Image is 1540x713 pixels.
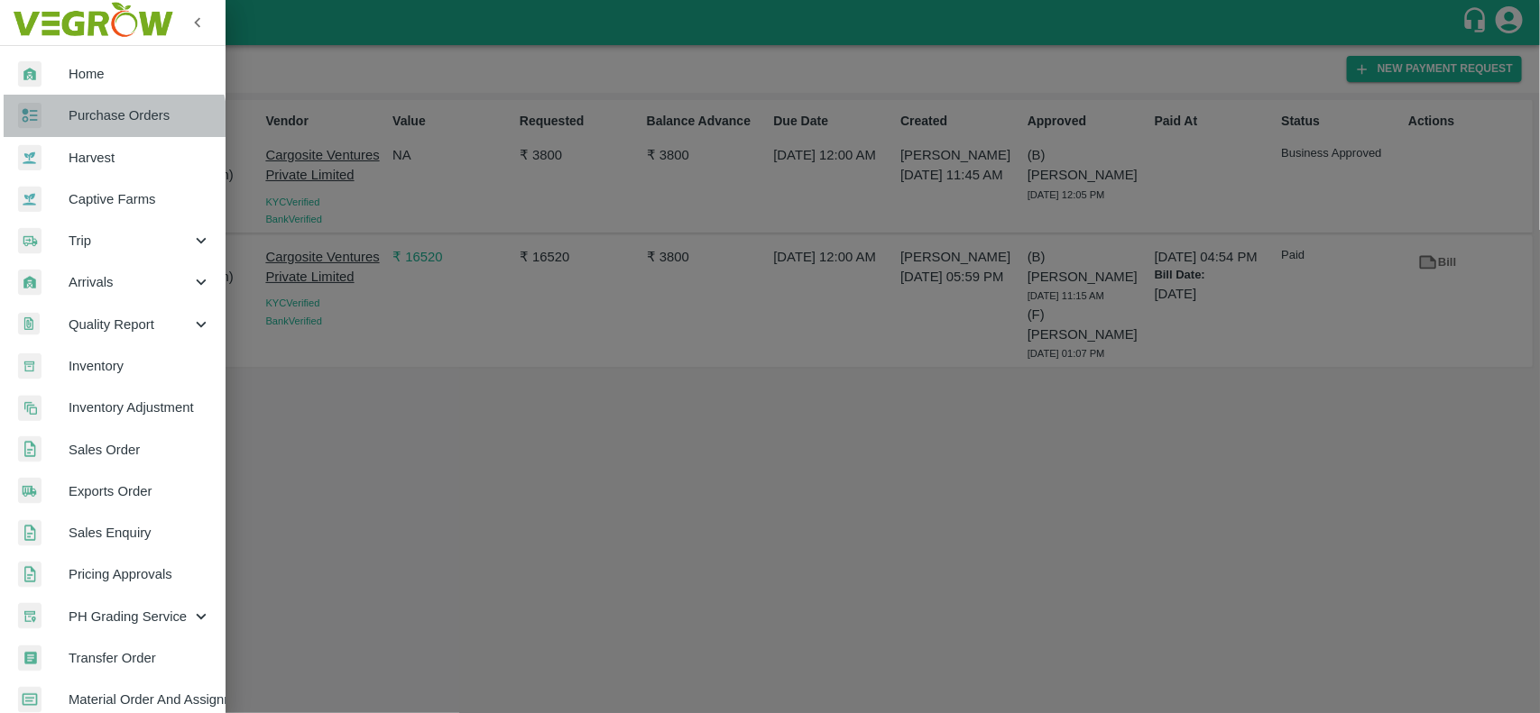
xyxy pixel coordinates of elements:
img: harvest [18,186,41,213]
span: Harvest [69,148,211,168]
span: Quality Report [69,315,191,334]
img: reciept [18,103,41,129]
span: Home [69,64,211,84]
img: harvest [18,144,41,171]
img: whArrival [18,61,41,87]
span: Inventory [69,356,211,376]
img: delivery [18,228,41,254]
img: whInventory [18,353,41,379]
span: Exports Order [69,481,211,501]
span: Material Order And Assignment [69,690,211,709]
span: Captive Farms [69,189,211,209]
img: whTransfer [18,645,41,672]
span: Pricing Approvals [69,564,211,584]
span: Trip [69,231,191,251]
span: Sales Enquiry [69,523,211,543]
img: sales [18,562,41,588]
span: Sales Order [69,440,211,460]
span: Arrivals [69,272,191,292]
img: inventory [18,395,41,421]
img: whTracker [18,603,41,629]
img: sales [18,436,41,462]
img: shipments [18,478,41,504]
span: Inventory Adjustment [69,398,211,417]
span: Purchase Orders [69,105,211,125]
span: PH Grading Service [69,607,191,626]
img: whArrival [18,270,41,296]
img: qualityReport [18,313,40,335]
img: centralMaterial [18,687,41,713]
img: sales [18,520,41,546]
span: Transfer Order [69,648,211,668]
